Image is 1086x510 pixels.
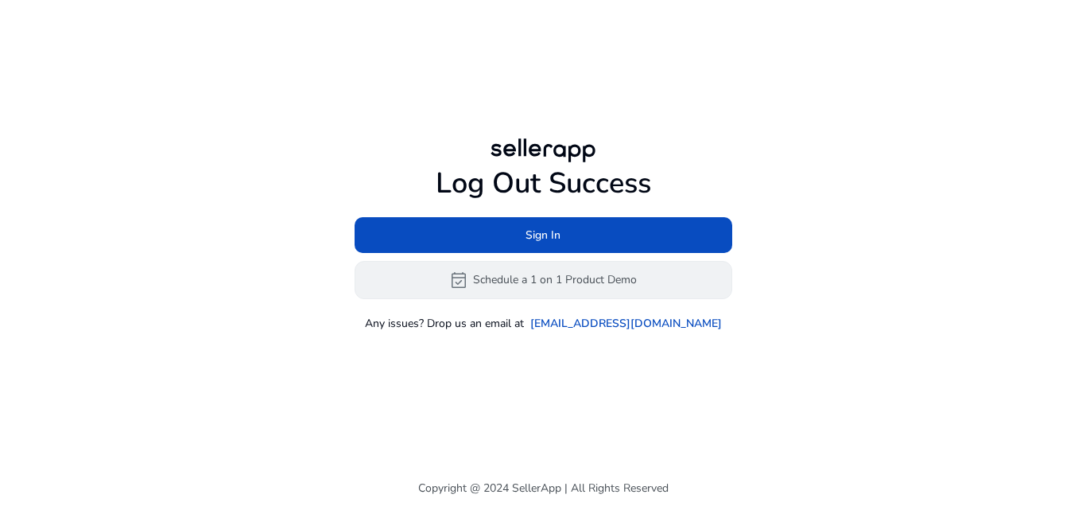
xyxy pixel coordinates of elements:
a: [EMAIL_ADDRESS][DOMAIN_NAME] [530,315,722,332]
span: Sign In [526,227,560,243]
button: event_availableSchedule a 1 on 1 Product Demo [355,261,732,299]
p: Any issues? Drop us an email at [365,315,524,332]
span: event_available [449,271,468,290]
button: Sign In [355,217,732,253]
h1: Log Out Success [355,166,732,200]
